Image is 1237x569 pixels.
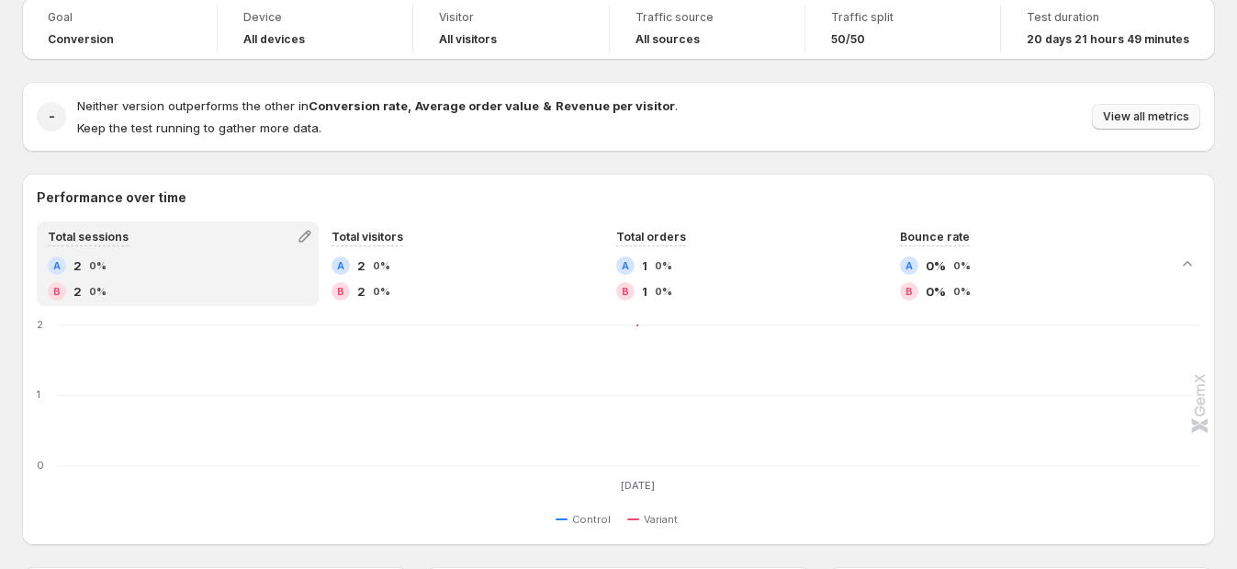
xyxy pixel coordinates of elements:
[337,286,344,297] h2: B
[556,98,675,113] strong: Revenue per visitor
[905,286,913,297] h2: B
[373,286,390,297] span: 0%
[243,32,305,47] h4: All devices
[89,286,107,297] span: 0%
[439,8,582,49] a: VisitorAll visitors
[926,282,946,301] span: 0%
[556,508,618,530] button: Control
[53,286,61,297] h2: B
[48,10,191,25] span: Goal
[332,230,403,244] span: Total visitors
[642,282,647,301] span: 1
[635,8,779,49] a: Traffic sourceAll sources
[655,286,672,297] span: 0%
[337,260,344,271] h2: A
[627,508,685,530] button: Variant
[572,512,611,527] span: Control
[900,230,970,244] span: Bounce rate
[1027,32,1189,47] span: 20 days 21 hours 49 minutes
[48,32,114,47] span: Conversion
[53,260,61,271] h2: A
[622,286,629,297] h2: B
[357,282,365,301] span: 2
[408,98,411,113] strong: ,
[439,10,582,25] span: Visitor
[37,188,1200,207] h2: Performance over time
[77,98,678,113] span: Neither version outperforms the other in .
[635,32,700,47] h4: All sources
[439,32,497,47] h4: All visitors
[831,8,974,49] a: Traffic split50/50
[37,318,43,331] text: 2
[37,459,44,472] text: 0
[243,10,387,25] span: Device
[622,260,629,271] h2: A
[1027,10,1189,25] span: Test duration
[953,260,971,271] span: 0%
[73,256,82,275] span: 2
[1175,251,1200,277] button: Collapse chart
[37,389,40,402] text: 1
[642,256,647,275] span: 1
[373,260,390,271] span: 0%
[621,479,655,492] text: [DATE]
[357,256,365,275] span: 2
[831,10,974,25] span: Traffic split
[655,260,672,271] span: 0%
[1092,104,1200,130] button: View all metrics
[309,98,408,113] strong: Conversion rate
[831,32,865,47] span: 50/50
[926,256,946,275] span: 0%
[48,230,129,244] span: Total sessions
[1103,109,1189,124] span: View all metrics
[49,108,55,126] h2: -
[48,8,191,49] a: GoalConversion
[953,286,971,297] span: 0%
[616,230,686,244] span: Total orders
[1027,8,1189,49] a: Test duration20 days 21 hours 49 minutes
[415,98,539,113] strong: Average order value
[644,512,678,527] span: Variant
[905,260,913,271] h2: A
[635,10,779,25] span: Traffic source
[89,260,107,271] span: 0%
[243,8,387,49] a: DeviceAll devices
[77,120,321,135] span: Keep the test running to gather more data.
[543,98,552,113] strong: &
[73,282,82,301] span: 2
